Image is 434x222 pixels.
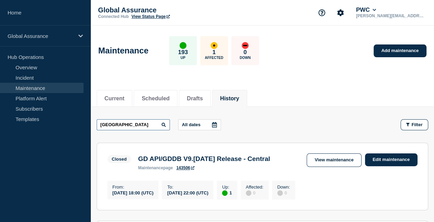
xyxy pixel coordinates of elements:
[365,153,417,166] a: Edit maintenance
[98,6,236,14] p: Global Assurance
[182,122,201,127] p: All dates
[97,119,170,130] input: Search maintenances
[205,56,223,60] p: Affected
[178,49,188,56] p: 193
[315,6,329,20] button: Support
[412,122,423,127] span: Filter
[307,153,361,167] a: View maintenance
[374,44,426,57] a: Add maintenance
[167,190,208,195] div: [DATE] 22:00 (UTC)
[142,95,170,102] button: Scheduled
[355,7,377,13] button: PWC
[8,33,74,39] p: Global Assurance
[222,184,232,190] p: Up :
[246,190,251,196] div: disabled
[212,49,215,56] p: 1
[277,190,290,196] div: 0
[138,165,163,170] span: maintenance
[132,14,170,19] a: View Status Page
[333,6,348,20] button: Account settings
[277,190,283,196] div: disabled
[113,190,154,195] div: [DATE] 18:00 (UTC)
[246,190,263,196] div: 0
[187,95,203,102] button: Drafts
[222,190,232,196] div: 1
[355,13,426,18] p: [PERSON_NAME][EMAIL_ADDRESS][DOMAIN_NAME]
[222,190,228,196] div: up
[220,95,239,102] button: History
[242,42,249,49] div: down
[176,165,194,170] a: 143506
[401,119,428,130] button: Filter
[246,184,263,190] p: Affected :
[277,184,290,190] p: Down :
[98,14,129,19] p: Connected Hub
[243,49,247,56] p: 0
[113,184,154,190] p: From :
[180,42,186,49] div: up
[167,184,208,190] p: To :
[138,165,173,170] p: page
[98,46,148,55] h1: Maintenance
[211,42,218,49] div: affected
[240,56,251,60] p: Down
[181,56,185,60] p: Up
[112,157,127,162] div: Closed
[138,155,270,163] h3: GD API/GDDB V9.[DATE] Release - Central
[178,119,221,130] button: All dates
[105,95,125,102] button: Current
